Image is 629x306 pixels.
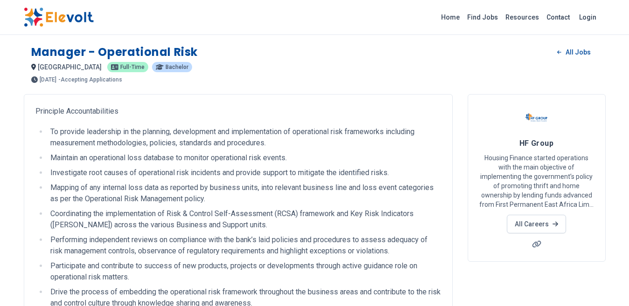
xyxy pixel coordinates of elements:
span: Full-time [120,64,145,70]
a: Login [574,8,602,27]
li: Participate and contribute to success of new products, projects or developments through active gu... [48,260,441,283]
span: Bachelor [166,64,188,70]
span: HF Group [519,139,554,148]
a: All Careers [507,215,566,233]
img: Elevolt [24,7,94,27]
img: HF Group [525,106,548,129]
h1: Manager - Operational Risk [31,45,198,60]
a: Find Jobs [463,10,502,25]
p: - Accepting Applications [58,77,122,82]
li: Investigate root causes of operational risk incidents and provide support to mitigate the identif... [48,167,441,178]
a: Resources [502,10,543,25]
span: [DATE] [40,77,56,82]
li: Performing independent reviews on compliance with the bank’s laid policies and procedures to asse... [48,234,441,257]
span: [GEOGRAPHIC_DATA] [38,63,102,71]
a: Contact [543,10,574,25]
li: Mapping of any internal loss data as reported by business units, into relevant business line and ... [48,182,441,204]
li: To provide leadership in the planning, development and implementation of operational risk framewo... [48,126,441,149]
li: Maintain an operational loss database to monitor operational risk events. [48,152,441,163]
a: Home [437,10,463,25]
li: Coordinating the implementation of Risk & Control Self-Assessment (RCSA) framework and Key Risk I... [48,208,441,231]
a: All Jobs [550,45,598,59]
p: Housing Finance started operations with the main objective of implementing the government’s polic... [479,153,594,209]
p: Principle Accountabilities [35,106,441,117]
